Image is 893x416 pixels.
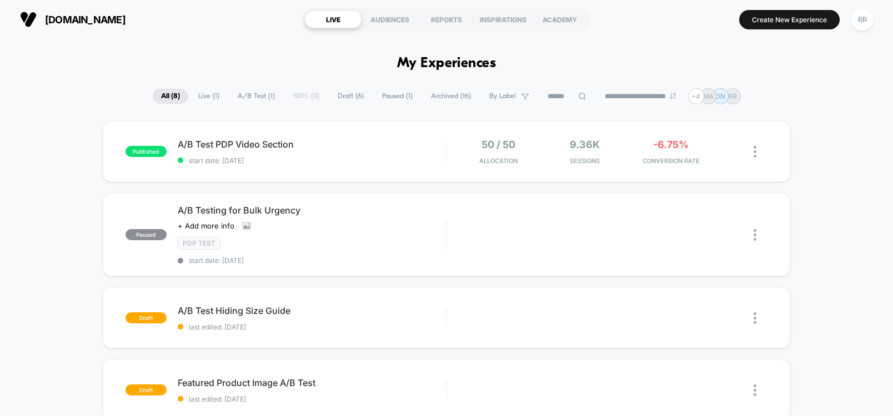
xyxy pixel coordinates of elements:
span: PDP Test [178,237,220,250]
img: close [754,146,756,158]
span: draft [126,312,167,323]
span: Allocation [479,157,518,165]
p: MA [703,92,714,100]
span: A/B Test Hiding Size Guide [178,305,446,316]
div: RR [851,9,873,31]
span: By Label [489,92,516,100]
h1: My Experiences [397,55,496,72]
span: CONVERSION RATE [631,157,711,165]
div: REPORTS [418,11,475,28]
button: RR [848,8,876,31]
span: Live ( 1 ) [190,89,228,104]
div: + 4 [688,88,704,104]
span: A/B Test ( 1 ) [229,89,283,104]
p: DN [715,92,725,100]
span: Archived ( 16 ) [423,89,479,104]
span: Sessions [544,157,625,165]
img: end [670,93,676,99]
div: LIVE [305,11,362,28]
button: [DOMAIN_NAME] [17,11,129,28]
div: AUDIENCES [362,11,418,28]
img: close [754,384,756,396]
span: draft [126,384,167,395]
span: -6.75% [653,139,689,150]
span: 50 / 50 [481,139,515,150]
span: start date: [DATE] [178,156,446,165]
span: All ( 8 ) [153,89,188,104]
p: RR [728,92,737,100]
span: Draft ( 6 ) [329,89,372,104]
img: close [754,229,756,241]
div: INSPIRATIONS [475,11,531,28]
span: last edited: [DATE] [178,323,446,331]
span: last edited: [DATE] [178,395,446,403]
span: + Add more info [178,221,234,230]
span: 9.36k [570,139,600,150]
img: Visually logo [20,11,37,28]
span: paused [126,229,167,240]
button: Create New Experience [739,10,840,29]
div: ACADEMY [531,11,588,28]
span: Featured Product Image A/B Test [178,377,446,388]
span: start date: [DATE] [178,256,446,265]
span: [DOMAIN_NAME] [45,14,126,26]
span: published [126,146,167,157]
span: A/B Test PDP Video Section [178,139,446,150]
span: A/B Testing for Bulk Urgency [178,205,446,216]
span: Paused ( 1 ) [374,89,421,104]
img: close [754,312,756,324]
